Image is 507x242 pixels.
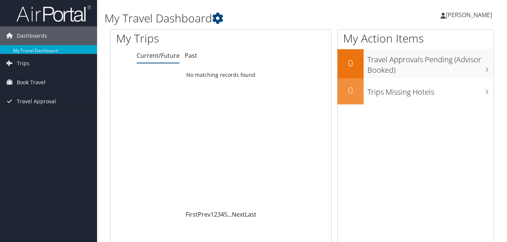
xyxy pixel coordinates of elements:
[446,11,492,19] span: [PERSON_NAME]
[186,210,198,219] a: First
[245,210,256,219] a: Last
[211,210,214,219] a: 1
[17,54,29,73] span: Trips
[17,92,56,111] span: Travel Approval
[232,210,245,219] a: Next
[367,51,494,75] h3: Travel Approvals Pending (Advisor Booked)
[338,78,494,104] a: 0Trips Missing Hotels
[17,73,46,92] span: Book Travel
[224,210,227,219] a: 5
[338,49,494,78] a: 0Travel Approvals Pending (Advisor Booked)
[105,10,368,26] h1: My Travel Dashboard
[227,210,232,219] span: …
[137,51,180,60] a: Current/Future
[17,26,47,45] span: Dashboards
[367,83,494,97] h3: Trips Missing Hotels
[338,84,364,97] h2: 0
[338,31,494,46] h1: My Action Items
[214,210,217,219] a: 2
[116,31,234,46] h1: My Trips
[338,57,364,69] h2: 0
[441,4,500,26] a: [PERSON_NAME]
[16,5,91,22] img: airportal-logo.png
[111,68,331,82] td: No matching records found
[217,210,221,219] a: 3
[185,51,197,60] a: Past
[198,210,211,219] a: Prev
[221,210,224,219] a: 4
